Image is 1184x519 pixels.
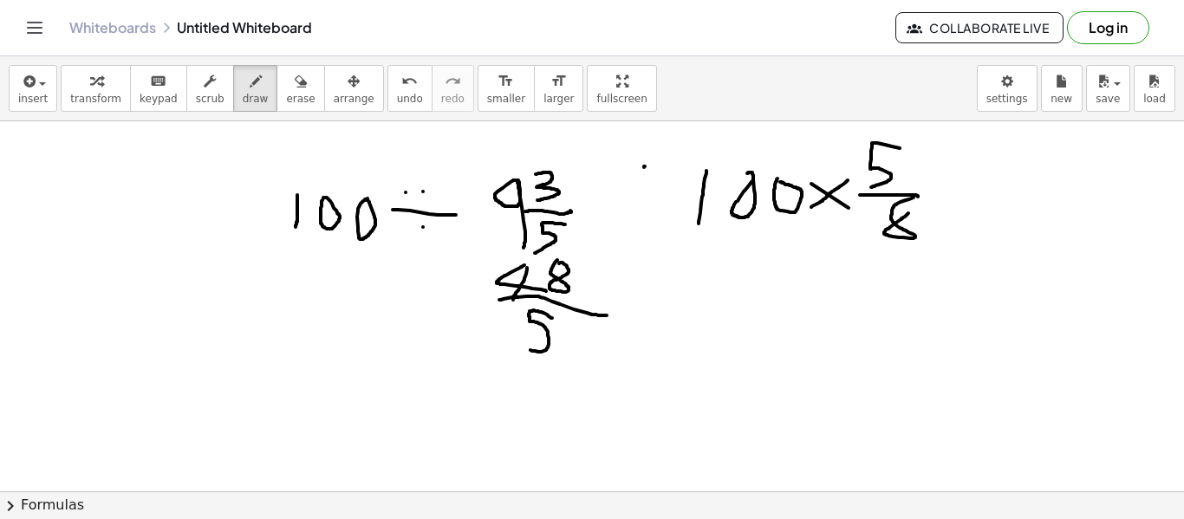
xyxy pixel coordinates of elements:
[534,65,583,112] button: format_sizelarger
[895,12,1064,43] button: Collaborate Live
[21,14,49,42] button: Toggle navigation
[18,93,48,105] span: insert
[276,65,324,112] button: erase
[986,93,1028,105] span: settings
[1086,65,1130,112] button: save
[130,65,187,112] button: keyboardkeypad
[1143,93,1166,105] span: load
[233,65,278,112] button: draw
[186,65,234,112] button: scrub
[478,65,535,112] button: format_sizesmaller
[910,20,1049,36] span: Collaborate Live
[243,93,269,105] span: draw
[334,93,374,105] span: arrange
[432,65,474,112] button: redoredo
[397,93,423,105] span: undo
[498,71,514,92] i: format_size
[9,65,57,112] button: insert
[550,71,567,92] i: format_size
[596,93,647,105] span: fullscreen
[387,65,433,112] button: undoundo
[140,93,178,105] span: keypad
[286,93,315,105] span: erase
[196,93,224,105] span: scrub
[1041,65,1083,112] button: new
[401,71,418,92] i: undo
[441,93,465,105] span: redo
[487,93,525,105] span: smaller
[1067,11,1149,44] button: Log in
[1051,93,1072,105] span: new
[977,65,1038,112] button: settings
[150,71,166,92] i: keyboard
[1134,65,1175,112] button: load
[1096,93,1120,105] span: save
[324,65,384,112] button: arrange
[445,71,461,92] i: redo
[587,65,656,112] button: fullscreen
[543,93,574,105] span: larger
[69,19,156,36] a: Whiteboards
[61,65,131,112] button: transform
[70,93,121,105] span: transform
